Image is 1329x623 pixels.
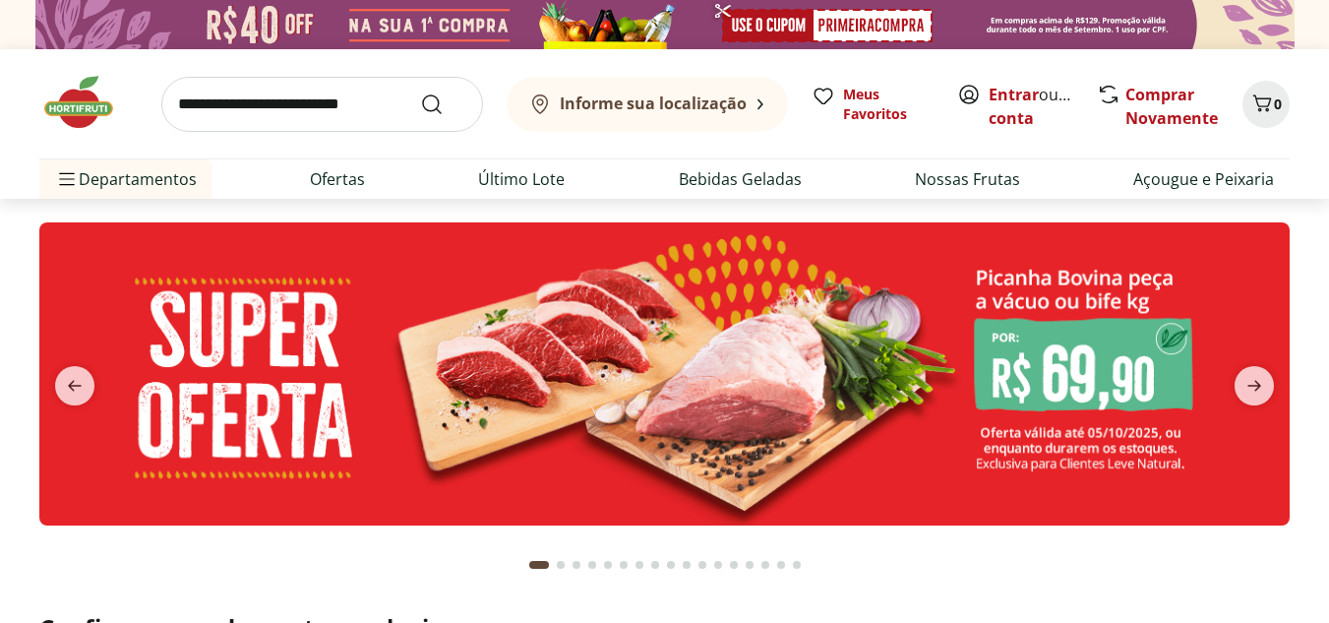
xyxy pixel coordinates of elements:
[560,93,747,114] b: Informe sua localização
[569,541,584,589] button: Go to page 3 from fs-carousel
[1219,366,1290,405] button: next
[989,83,1076,130] span: ou
[553,541,569,589] button: Go to page 2 from fs-carousel
[710,541,726,589] button: Go to page 12 from fs-carousel
[420,93,467,116] button: Submit Search
[478,167,565,191] a: Último Lote
[647,541,663,589] button: Go to page 8 from fs-carousel
[843,85,934,124] span: Meus Favoritos
[55,156,197,203] span: Departamentos
[632,541,647,589] button: Go to page 7 from fs-carousel
[757,541,773,589] button: Go to page 15 from fs-carousel
[525,541,553,589] button: Current page from fs-carousel
[507,77,788,132] button: Informe sua localização
[812,85,934,124] a: Meus Favoritos
[55,156,79,203] button: Menu
[679,167,802,191] a: Bebidas Geladas
[39,366,110,405] button: previous
[789,541,805,589] button: Go to page 17 from fs-carousel
[616,541,632,589] button: Go to page 6 from fs-carousel
[39,222,1290,526] img: super oferta
[1133,167,1274,191] a: Açougue e Peixaria
[695,541,710,589] button: Go to page 11 from fs-carousel
[39,73,138,132] img: Hortifruti
[742,541,757,589] button: Go to page 14 from fs-carousel
[915,167,1020,191] a: Nossas Frutas
[989,84,1097,129] a: Criar conta
[1125,84,1218,129] a: Comprar Novamente
[726,541,742,589] button: Go to page 13 from fs-carousel
[1242,81,1290,128] button: Carrinho
[584,541,600,589] button: Go to page 4 from fs-carousel
[310,167,365,191] a: Ofertas
[773,541,789,589] button: Go to page 16 from fs-carousel
[663,541,679,589] button: Go to page 9 from fs-carousel
[679,541,695,589] button: Go to page 10 from fs-carousel
[1274,94,1282,113] span: 0
[161,77,483,132] input: search
[600,541,616,589] button: Go to page 5 from fs-carousel
[989,84,1039,105] a: Entrar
